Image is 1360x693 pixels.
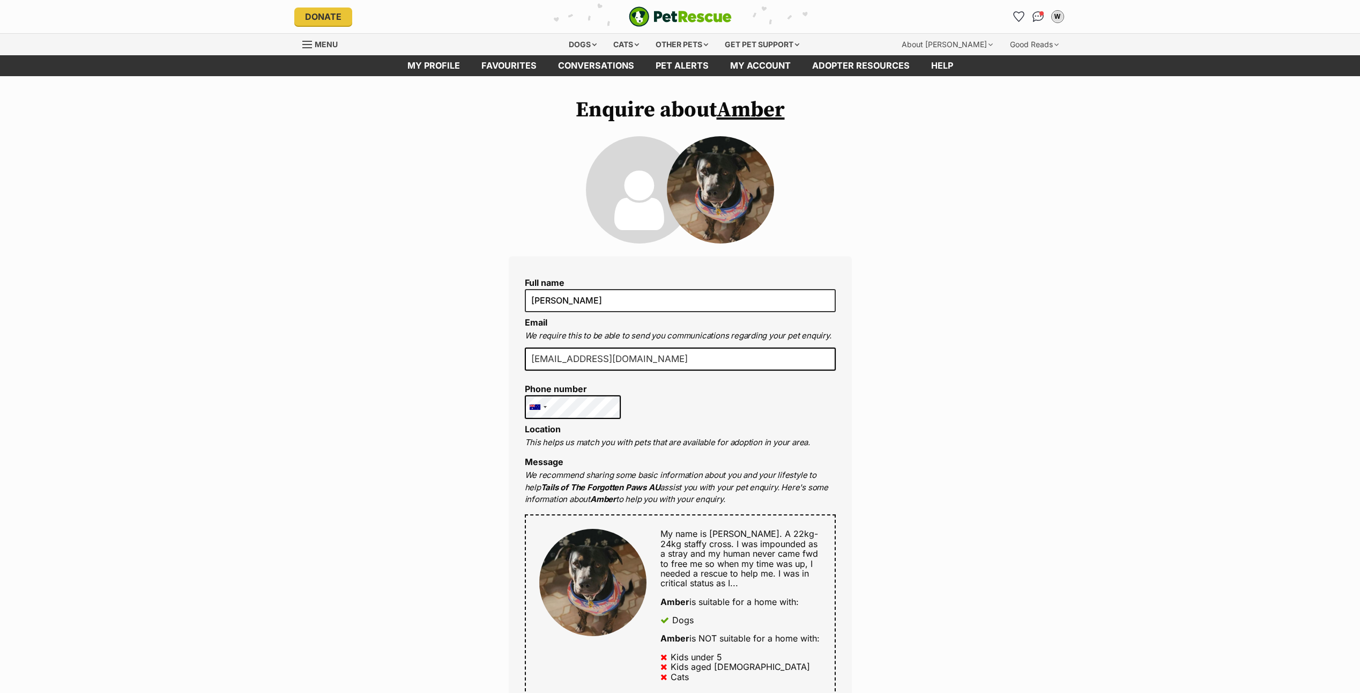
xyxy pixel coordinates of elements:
input: E.g. Jimmy Chew [525,289,836,312]
div: Dogs [561,34,604,55]
strong: Amber [590,494,616,504]
span: My name is [PERSON_NAME]. A 22kg-24kg staffy cross. I was impounded as a stray and my human never... [660,528,818,588]
strong: Amber [660,633,689,644]
strong: Tails of The Forgotten Paws AU [541,482,660,492]
a: conversations [547,55,645,76]
div: Australia: +61 [525,396,550,418]
div: Get pet support [717,34,807,55]
div: Kids under 5 [671,652,722,662]
img: Amber [667,136,774,244]
a: Favourites [471,55,547,76]
a: PetRescue [629,6,732,27]
div: Kids aged [DEMOGRAPHIC_DATA] [671,662,810,672]
div: Good Reads [1002,34,1066,55]
div: About [PERSON_NAME] [894,34,1000,55]
div: Other pets [648,34,716,55]
a: Conversations [1030,8,1047,25]
a: Favourites [1010,8,1028,25]
div: Cats [606,34,646,55]
a: Menu [302,34,345,53]
a: Pet alerts [645,55,719,76]
a: Amber [717,97,785,123]
a: My profile [397,55,471,76]
h1: Enquire about [509,98,852,122]
label: Full name [525,278,836,287]
label: Message [525,456,563,467]
div: is NOT suitable for a home with: [660,633,821,643]
img: logo-e224e6f780fb5917bec1dbf3a21bbac754714ae5b6737aabdf751b685950b380.svg [629,6,732,27]
label: Location [525,424,561,434]
ul: Account quick links [1010,8,1066,25]
p: We recommend sharing some basic information about you and your lifestyle to help assist you with ... [525,469,836,506]
div: W [1052,11,1063,22]
div: Dogs [672,615,694,625]
a: Adopter resources [801,55,920,76]
span: Menu [315,40,338,49]
p: This helps us match you with pets that are available for adoption in your area. [525,437,836,449]
label: Phone number [525,384,621,394]
p: We require this to be able to send you communications regarding your pet enquiry. [525,330,836,342]
img: chat-41dd97257d64d25036548639549fe6c8038ab92f7586957e7f3b1b290dea8141.svg [1032,11,1044,22]
strong: Amber [660,596,689,607]
a: Help [920,55,964,76]
label: Email [525,317,547,328]
button: My account [1049,8,1066,25]
a: Donate [294,8,352,26]
a: My account [719,55,801,76]
div: Cats [671,672,689,682]
img: Amber [539,529,646,636]
div: is suitable for a home with: [660,597,821,607]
